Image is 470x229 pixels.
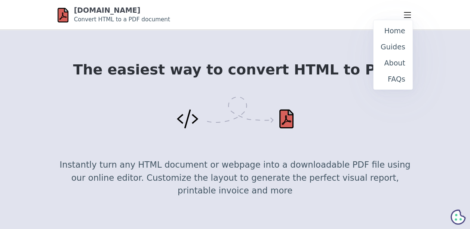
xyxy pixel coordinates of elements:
[451,210,466,225] svg: Cookie Preferences
[374,23,412,39] a: Home
[374,55,412,71] a: About
[374,71,412,87] a: FAQs
[374,39,412,55] a: Guides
